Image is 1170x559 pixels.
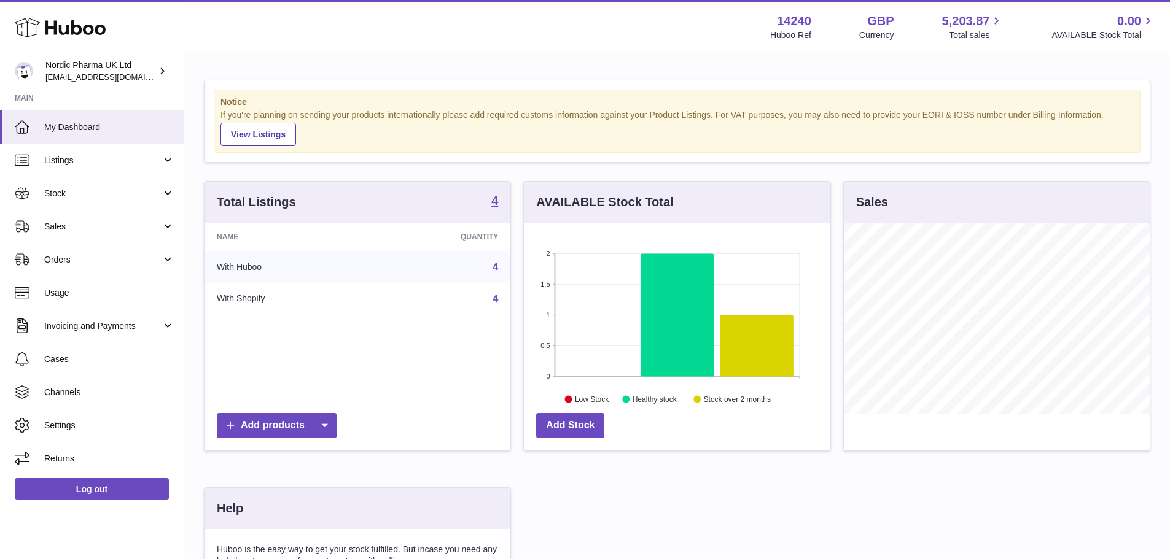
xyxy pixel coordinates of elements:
span: 0.00 [1117,13,1141,29]
span: My Dashboard [44,121,174,133]
a: Log out [15,478,169,500]
div: Currency [859,29,894,41]
span: AVAILABLE Stock Total [1051,29,1155,41]
h3: Sales [856,194,888,210]
a: 4 [493,261,498,272]
a: Add Stock [536,413,604,438]
a: 4 [493,293,498,304]
th: Quantity [370,223,511,251]
h3: Total Listings [217,194,296,210]
text: Stock over 2 months [704,395,771,403]
span: Total sales [949,29,1004,41]
td: With Shopify [205,283,370,315]
a: 4 [491,195,498,209]
text: Healthy stock [633,395,677,403]
strong: Notice [220,96,1134,108]
text: 2 [547,250,550,257]
h3: Help [217,500,243,517]
span: Sales [44,221,162,233]
strong: GBP [867,13,894,29]
span: Orders [44,254,162,266]
h3: AVAILABLE Stock Total [536,194,673,210]
text: Low Stock [575,395,609,403]
text: 1 [547,311,550,318]
span: 5,203.87 [942,13,990,29]
span: [EMAIL_ADDRESS][DOMAIN_NAME] [45,72,181,82]
span: Listings [44,155,162,166]
span: Settings [44,420,174,431]
text: 0 [547,372,550,380]
text: 1.5 [541,280,550,288]
span: Stock [44,188,162,199]
div: Nordic Pharma UK Ltd [45,60,156,83]
strong: 14240 [777,13,811,29]
a: 5,203.87 Total sales [942,13,1004,41]
div: If you're planning on sending your products internationally please add required customs informati... [220,109,1134,146]
span: Returns [44,453,174,465]
a: Add products [217,413,337,438]
div: Huboo Ref [770,29,811,41]
img: internalAdmin-14240@internal.huboo.com [15,62,33,80]
th: Name [205,223,370,251]
a: View Listings [220,123,296,146]
td: With Huboo [205,251,370,283]
a: 0.00 AVAILABLE Stock Total [1051,13,1155,41]
span: Channels [44,387,174,398]
span: Invoicing and Payments [44,320,162,332]
span: Cases [44,353,174,365]
span: Usage [44,287,174,299]
text: 0.5 [541,342,550,349]
strong: 4 [491,195,498,207]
